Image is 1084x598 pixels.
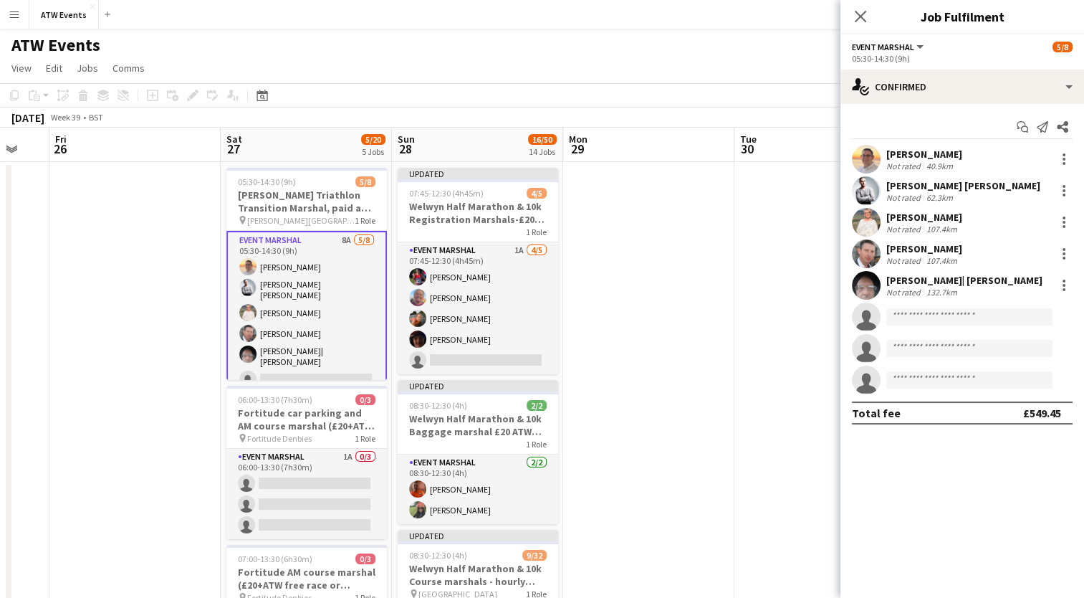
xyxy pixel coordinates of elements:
app-job-card: Updated07:45-12:30 (4h45m)4/5Welwyn Half Marathon & 10k Registration Marshals-£20 ATW credits per... [398,168,558,374]
div: [PERSON_NAME] [886,148,962,161]
h3: Welwyn Half Marathon & 10k Baggage marshal £20 ATW credits per hour [398,412,558,438]
span: 07:45-12:30 (4h45m) [409,188,484,199]
span: 1 Role [355,215,375,226]
div: [PERSON_NAME] [886,211,962,224]
div: Updated [398,380,558,391]
div: 05:30-14:30 (9h) [852,53,1073,64]
div: [DATE] [11,110,44,125]
div: Total fee [852,406,901,420]
a: View [6,59,37,77]
span: [PERSON_NAME][GEOGRAPHIC_DATA] [247,215,355,226]
div: 107.4km [924,255,960,266]
app-card-role: Event Marshal1A0/306:00-13:30 (7h30m) [226,449,387,539]
span: Sun [398,133,415,146]
span: 5/8 [1052,42,1073,52]
div: Not rated [886,224,924,234]
div: £549.45 [1023,406,1061,420]
span: 0/3 [355,554,375,564]
h3: Welwyn Half Marathon & 10k Registration Marshals-£20 ATW credits per hour [398,200,558,226]
span: Sat [226,133,242,146]
app-card-role: Event Marshal1A4/507:45-12:30 (4h45m)[PERSON_NAME][PERSON_NAME][PERSON_NAME][PERSON_NAME] [398,242,558,374]
div: 5 Jobs [362,146,385,157]
a: Jobs [71,59,104,77]
h1: ATW Events [11,34,100,56]
app-job-card: 05:30-14:30 (9h)5/8[PERSON_NAME] Triathlon Transition Marshal, paid at £12.21 per hour (over 21) ... [226,168,387,380]
div: 62.3km [924,192,956,203]
div: 132.7km [924,287,960,298]
span: 30 [738,141,757,157]
span: 4/5 [527,188,547,199]
span: 28 [395,141,415,157]
span: 16/50 [528,134,557,145]
span: 05:30-14:30 (9h) [238,176,296,187]
h3: Fortitude car parking and AM course marshal (£20+ATW free race or Hourly) [226,407,387,432]
h3: Job Fulfilment [840,7,1084,26]
span: 2/2 [527,400,547,411]
a: Edit [40,59,68,77]
div: Not rated [886,192,924,203]
div: [PERSON_NAME] [PERSON_NAME] [886,179,1040,192]
span: 5/8 [355,176,375,187]
span: Fortitude Denbies [247,433,312,444]
h3: Welwyn Half Marathon & 10k Course marshals - hourly rate £12.21 per hour (over 21's) [398,562,558,588]
span: 1 Role [526,439,547,450]
div: [PERSON_NAME] [886,242,962,255]
span: 06:00-13:30 (7h30m) [238,394,312,405]
app-job-card: Updated08:30-12:30 (4h)2/2Welwyn Half Marathon & 10k Baggage marshal £20 ATW credits per hour1 Ro... [398,380,558,524]
span: 29 [567,141,587,157]
div: Updated [398,530,558,541]
h3: [PERSON_NAME] Triathlon Transition Marshal, paid at £12.21 per hour (over 21) [226,189,387,214]
div: 40.9km [924,161,956,171]
span: 27 [224,141,242,157]
div: Not rated [886,161,924,171]
span: 1 Role [526,227,547,237]
span: 9/32 [522,550,547,561]
div: Not rated [886,255,924,266]
span: Edit [46,62,62,75]
h3: Fortitude AM course marshal (£20+ATW free race or Hourly) [226,566,387,592]
span: Fri [55,133,67,146]
div: Not rated [886,287,924,298]
button: Event Marshal [852,42,926,52]
span: Tue [740,133,757,146]
span: Week 39 [47,112,83,123]
app-card-role: Event Marshal2/208:30-12:30 (4h)[PERSON_NAME][PERSON_NAME] [398,455,558,524]
span: View [11,62,32,75]
span: Comms [112,62,145,75]
app-card-role: Event Marshal8A5/805:30-14:30 (9h)[PERSON_NAME][PERSON_NAME] [PERSON_NAME][PERSON_NAME][PERSON_NA... [226,231,387,437]
span: 1 Role [355,433,375,444]
div: Confirmed [840,70,1084,104]
span: 08:30-12:30 (4h) [409,400,467,411]
div: BST [89,112,103,123]
span: Jobs [77,62,98,75]
span: 07:00-13:30 (6h30m) [238,554,312,564]
div: Updated [398,168,558,179]
div: 14 Jobs [529,146,556,157]
span: Mon [569,133,587,146]
a: Comms [107,59,150,77]
div: [PERSON_NAME]| [PERSON_NAME] [886,274,1042,287]
button: ATW Events [29,1,99,29]
span: Event Marshal [852,42,914,52]
span: 26 [53,141,67,157]
span: 08:30-12:30 (4h) [409,550,467,561]
span: 0/3 [355,394,375,405]
span: 5/20 [361,134,385,145]
app-job-card: 06:00-13:30 (7h30m)0/3Fortitude car parking and AM course marshal (£20+ATW free race or Hourly) F... [226,386,387,539]
div: 107.4km [924,224,960,234]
